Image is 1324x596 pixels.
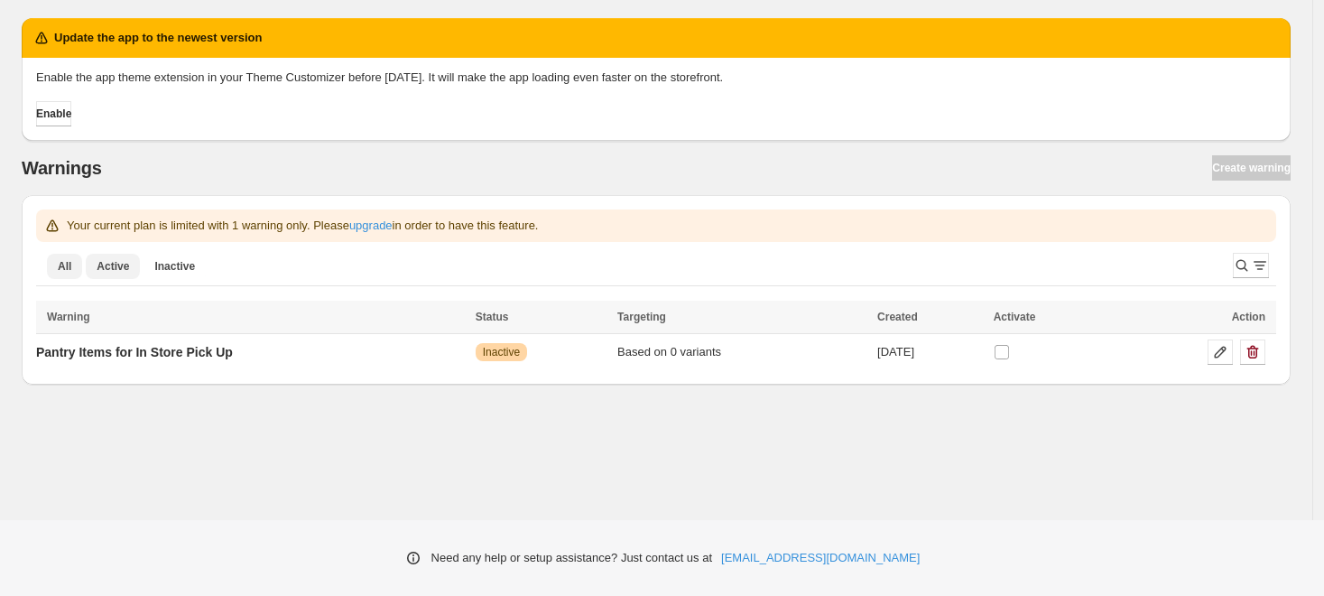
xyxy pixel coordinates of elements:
span: Action [1232,311,1265,323]
span: Targeting [617,311,666,323]
a: Pantry Items for In Store Pick Up [36,338,233,367]
span: Enable [36,107,71,121]
h2: Warnings [22,157,102,179]
p: Enable the app theme extension in your Theme Customizer before [DATE]. It will make the app loadi... [36,69,723,87]
button: Search and filter results [1233,253,1269,278]
span: Inactive [483,345,520,359]
span: Created [877,311,918,323]
button: Enable [36,101,71,126]
span: Inactive [154,259,195,274]
a: upgrade [349,219,393,232]
span: Activate [994,311,1036,323]
p: Pantry Items for In Store Pick Up [36,343,233,361]
div: [DATE] [877,343,983,361]
span: Warning [47,311,90,323]
span: Active [97,259,129,274]
div: Based on 0 variants [617,343,866,361]
h2: Update the app to the newest version [54,29,262,47]
p: Your current plan is limited with 1 warning only. Please in order to have this feature. [67,217,538,235]
span: Status [476,311,509,323]
a: [EMAIL_ADDRESS][DOMAIN_NAME] [721,549,920,567]
span: All [58,259,71,274]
